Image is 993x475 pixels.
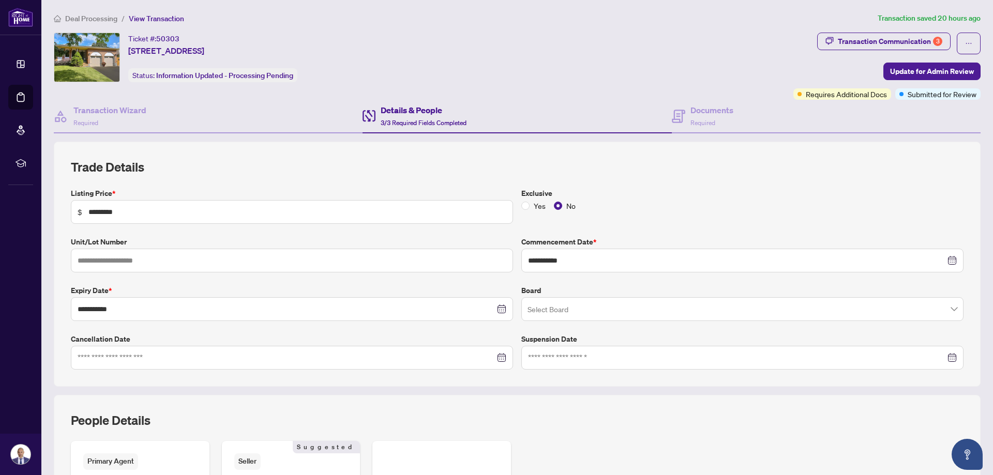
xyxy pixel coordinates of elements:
h2: Trade Details [71,159,964,175]
div: 3 [933,37,942,46]
span: Deal Processing [65,14,117,23]
span: [STREET_ADDRESS] [128,44,204,57]
img: Profile Icon [11,445,31,464]
span: Suggested [293,441,360,453]
h4: Transaction Wizard [73,104,146,116]
article: Transaction saved 20 hours ago [878,12,981,24]
span: View Transaction [129,14,184,23]
span: No [562,200,580,211]
label: Expiry Date [71,285,513,296]
div: Transaction Communication [838,33,942,50]
span: ellipsis [965,40,972,47]
span: Requires Additional Docs [806,88,887,100]
span: $ [78,206,82,218]
label: Unit/Lot Number [71,236,513,248]
span: Required [73,119,98,127]
span: Information Updated - Processing Pending [156,71,293,80]
button: Update for Admin Review [883,63,981,80]
span: Seller [234,453,261,469]
h4: Details & People [381,104,467,116]
label: Suspension Date [521,333,964,345]
label: Exclusive [521,188,964,199]
span: Required [690,119,715,127]
img: IMG-W12358263_1.jpg [54,33,119,82]
label: Listing Price [71,188,513,199]
li: / [122,12,125,24]
span: Yes [530,200,550,211]
span: 50303 [156,34,179,43]
img: logo [8,8,33,27]
h2: People Details [71,412,151,428]
button: Open asap [952,439,983,470]
label: Cancellation Date [71,333,513,345]
label: Commencement Date [521,236,964,248]
div: Ticket #: [128,33,179,44]
span: home [54,15,61,22]
button: Transaction Communication3 [817,33,951,50]
span: 3/3 Required Fields Completed [381,119,467,127]
span: Update for Admin Review [890,63,974,80]
div: Status: [128,68,297,82]
h4: Documents [690,104,733,116]
label: Board [521,285,964,296]
span: Submitted for Review [908,88,976,100]
span: Primary Agent [83,453,138,469]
